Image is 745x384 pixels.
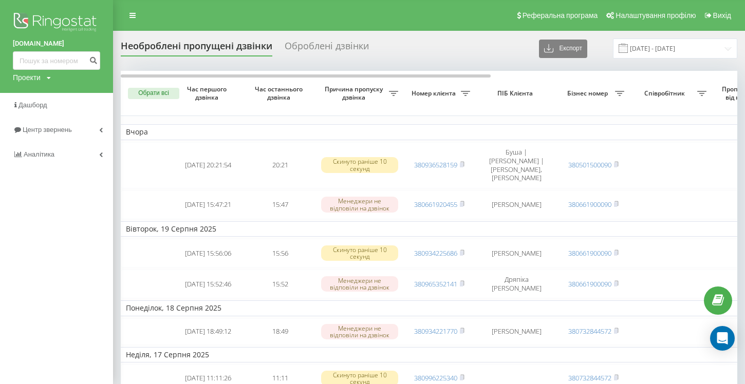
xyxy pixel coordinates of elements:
td: Дряпіка [PERSON_NAME] [475,270,557,298]
a: 380661900090 [568,248,611,258]
td: [DATE] 18:49:12 [172,318,244,345]
div: Менеджери не відповіли на дзвінок [321,324,398,339]
span: Співробітник [635,89,697,98]
td: 15:47 [244,190,316,219]
td: 20:21 [244,142,316,188]
span: Вихід [713,11,731,20]
a: 380934225686 [414,248,457,258]
div: Скинуто раніше 10 секунд [321,157,398,172]
span: Дашборд [18,101,47,109]
div: Скинуто раніше 10 секунд [321,245,398,261]
a: 380996225340 [414,373,457,382]
span: Центр звернень [23,126,72,133]
span: Налаштування профілю [616,11,696,20]
span: Час останнього дзвінка [252,85,308,101]
span: Бізнес номер [563,89,615,98]
td: 15:56 [244,239,316,267]
a: 380732844572 [568,327,611,336]
input: Пошук за номером [13,51,100,70]
td: Буша | [PERSON_NAME] | [PERSON_NAME], [PERSON_NAME] [475,142,557,188]
a: 380934221770 [414,327,457,336]
div: Менеджери не відповіли на дзвінок [321,276,398,292]
td: [DATE] 20:21:54 [172,142,244,188]
div: Проекти [13,72,41,83]
a: 380936528159 [414,160,457,169]
td: 15:52 [244,270,316,298]
span: Причина пропуску дзвінка [321,85,389,101]
span: Номер клієнта [408,89,461,98]
td: [PERSON_NAME] [475,318,557,345]
td: [DATE] 15:56:06 [172,239,244,267]
span: ПІБ Клієнта [484,89,549,98]
div: Open Intercom Messenger [710,326,735,351]
div: Оброблені дзвінки [285,41,369,56]
a: 380501500090 [568,160,611,169]
button: Обрати всі [128,88,179,99]
div: Необроблені пропущені дзвінки [121,41,272,56]
div: Менеджери не відповіли на дзвінок [321,197,398,212]
a: 380661920455 [414,200,457,209]
a: 380661900090 [568,200,611,209]
a: 380661900090 [568,279,611,289]
td: 18:49 [244,318,316,345]
a: [DOMAIN_NAME] [13,39,100,49]
img: Ringostat logo [13,10,100,36]
span: Реферальна програма [523,11,598,20]
a: 380732844572 [568,373,611,382]
button: Експорт [539,40,587,58]
td: [DATE] 15:47:21 [172,190,244,219]
span: Аналiтика [24,150,54,158]
a: 380965352141 [414,279,457,289]
td: [DATE] 15:52:46 [172,270,244,298]
td: [PERSON_NAME] [475,239,557,267]
span: Час першого дзвінка [180,85,236,101]
td: [PERSON_NAME] [475,190,557,219]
